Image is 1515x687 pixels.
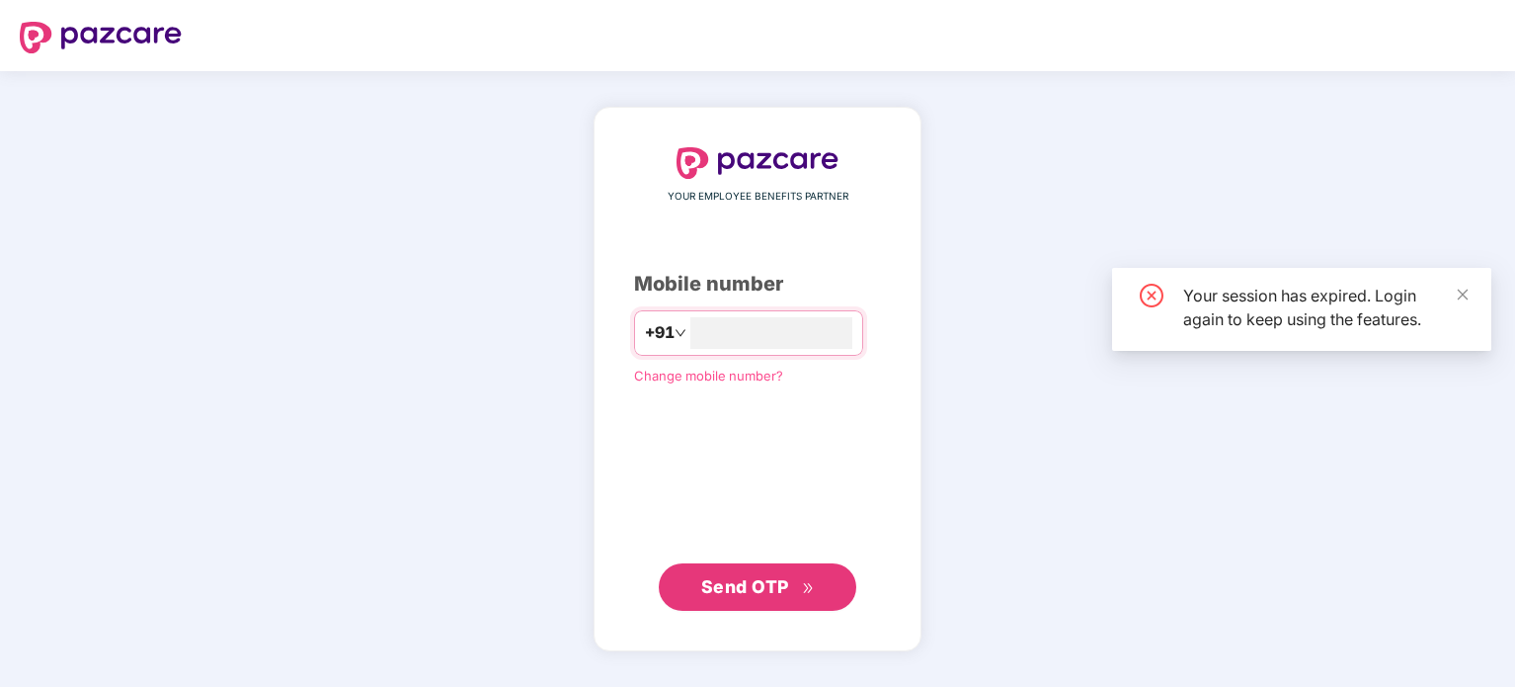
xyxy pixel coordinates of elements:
span: down [675,327,686,339]
span: double-right [802,582,815,595]
span: close [1456,288,1470,301]
div: Your session has expired. Login again to keep using the features. [1183,284,1468,331]
button: Send OTPdouble-right [659,563,856,611]
img: logo [677,147,838,179]
span: Send OTP [701,576,789,597]
span: +91 [645,320,675,345]
div: Mobile number [634,269,881,300]
img: logo [20,22,182,53]
span: close-circle [1140,284,1163,307]
span: YOUR EMPLOYEE BENEFITS PARTNER [668,189,848,205]
a: Change mobile number? [634,368,783,384]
